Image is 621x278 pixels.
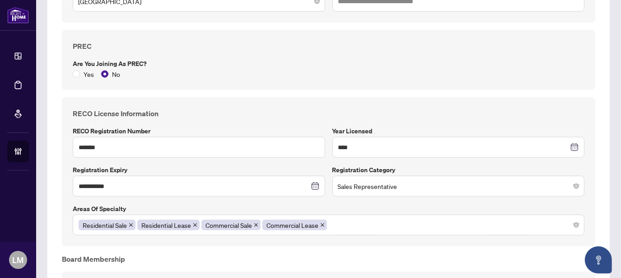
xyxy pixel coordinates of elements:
[73,165,325,175] label: Registration Expiry
[62,254,595,264] h4: Board Membership
[141,220,191,230] span: Residential Lease
[205,220,252,230] span: Commercial Sale
[73,41,584,52] h4: PREC
[332,126,585,136] label: Year Licensed
[137,220,200,231] span: Residential Lease
[574,184,579,189] span: close-circle
[73,108,584,119] h4: RECO License Information
[574,222,579,228] span: close-circle
[320,223,325,227] span: close
[201,220,261,231] span: Commercial Sale
[80,69,98,79] span: Yes
[262,220,327,231] span: Commercial Lease
[266,220,318,230] span: Commercial Lease
[332,165,585,175] label: Registration Category
[73,126,325,136] label: RECO Registration Number
[13,254,24,266] span: LM
[73,59,584,69] label: Are you joining as PREC?
[129,223,133,227] span: close
[79,220,135,231] span: Residential Sale
[254,223,258,227] span: close
[338,178,579,195] span: Sales Representative
[73,204,584,214] label: Areas of Specialty
[83,220,127,230] span: Residential Sale
[108,69,124,79] span: No
[7,7,29,24] img: logo
[585,246,612,273] button: Open asap
[193,223,197,227] span: close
